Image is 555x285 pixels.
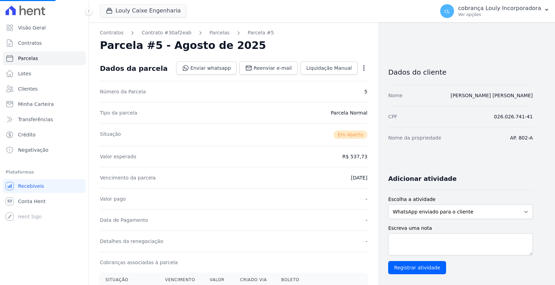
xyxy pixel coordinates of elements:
[100,259,178,266] dt: Cobranças associadas à parcela
[388,261,446,274] input: Registrar atividade
[18,116,53,123] span: Transferências
[142,29,191,36] a: Contrato #30af2eab
[351,174,367,181] dd: [DATE]
[435,1,555,21] button: cL cobrança Louly Incorporadora Ver opções
[331,109,367,116] dd: Parcela Normal
[333,131,367,139] span: Em Aberto
[3,51,86,65] a: Parcelas
[176,61,237,75] a: Enviar whatsapp
[100,153,136,160] dt: Valor esperado
[3,67,86,81] a: Lotes
[239,61,298,75] a: Reenviar e-mail
[3,143,86,157] a: Negativação
[3,36,86,50] a: Contratos
[388,68,533,76] h3: Dados do cliente
[458,5,541,12] p: cobrança Louly Incorporadora
[364,88,367,95] dd: 5
[100,64,168,73] div: Dados da parcela
[18,146,49,153] span: Negativação
[18,101,54,108] span: Minha Carteira
[18,70,31,77] span: Lotes
[3,82,86,96] a: Clientes
[388,196,533,203] label: Escolha a atividade
[451,93,533,98] a: [PERSON_NAME] [PERSON_NAME]
[342,153,367,160] dd: R$ 537,73
[388,113,397,120] dt: CPF
[18,40,42,47] span: Contratos
[100,88,146,95] dt: Número da Parcela
[3,21,86,35] a: Visão Geral
[100,238,163,245] dt: Detalhes da renegociação
[388,225,533,232] label: Escreva uma nota
[494,113,533,120] dd: 026.026.741-41
[388,175,456,183] h3: Adicionar atividade
[3,128,86,142] a: Crédito
[18,131,36,138] span: Crédito
[18,183,44,190] span: Recebíveis
[100,4,187,17] button: Louly Caixe Engenharia
[388,134,441,141] dt: Nome da propriedade
[366,217,367,224] dd: -
[248,29,274,36] a: Parcela #5
[388,92,402,99] dt: Nome
[100,195,126,202] dt: Valor pago
[366,238,367,245] dd: -
[100,29,123,36] a: Contratos
[444,9,450,14] span: cL
[18,85,37,92] span: Clientes
[254,65,292,72] span: Reenviar e-mail
[510,134,533,141] dd: AP. 802-A
[210,29,230,36] a: Parcelas
[3,194,86,208] a: Conta Hent
[100,217,148,224] dt: Data de Pagamento
[300,61,358,75] a: Liquidação Manual
[6,168,83,176] div: Plataformas
[100,131,121,139] dt: Situação
[3,97,86,111] a: Minha Carteira
[18,198,45,205] span: Conta Hent
[100,109,137,116] dt: Tipo da parcela
[100,174,156,181] dt: Vencimento da parcela
[18,55,38,62] span: Parcelas
[306,65,352,72] span: Liquidação Manual
[100,29,367,36] nav: Breadcrumb
[366,195,367,202] dd: -
[100,39,266,52] h2: Parcela #5 - Agosto de 2025
[3,179,86,193] a: Recebíveis
[458,12,541,17] p: Ver opções
[3,112,86,126] a: Transferências
[18,24,46,31] span: Visão Geral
